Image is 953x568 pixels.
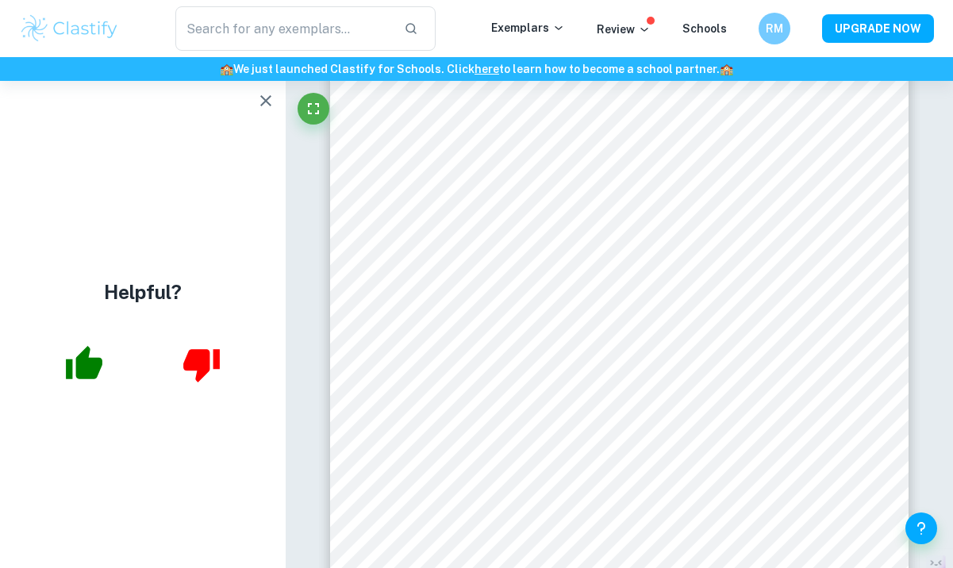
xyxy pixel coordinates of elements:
[597,21,651,38] p: Review
[682,22,727,35] a: Schools
[491,19,565,36] p: Exemplars
[298,93,329,125] button: Fullscreen
[822,14,934,43] button: UPGRADE NOW
[3,60,950,78] h6: We just launched Clastify for Schools. Click to learn how to become a school partner.
[905,512,937,544] button: Help and Feedback
[175,6,391,51] input: Search for any exemplars...
[766,20,784,37] h6: RM
[104,278,182,306] h4: Helpful?
[220,63,233,75] span: 🏫
[19,13,120,44] img: Clastify logo
[475,63,499,75] a: here
[720,63,733,75] span: 🏫
[759,13,790,44] button: RM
